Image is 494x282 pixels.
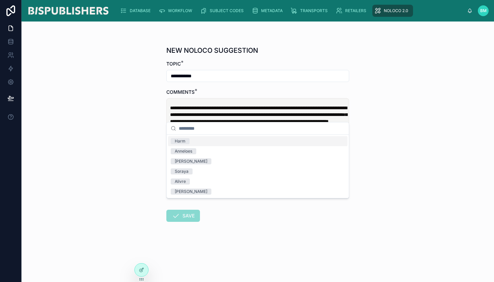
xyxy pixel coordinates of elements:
span: SUBJECT CODES [210,8,244,13]
span: TOPIC [166,61,181,67]
span: DATABASE [130,8,151,13]
a: WORKFLOW [157,5,197,17]
span: COMMENTS [166,89,195,95]
div: [PERSON_NAME] [175,189,207,195]
div: Harm [175,138,186,144]
a: DATABASE [118,5,155,17]
div: Anneloes [175,148,192,154]
span: NOLOCO 2.0 [384,8,408,13]
span: WORKFLOW [168,8,192,13]
a: NOLOCO 2.0 [372,5,413,17]
h1: NEW NOLOCO SUGGESTION [166,46,258,55]
a: RETAILERS [334,5,371,17]
span: METADATA [261,8,283,13]
span: BM [480,8,487,13]
div: Alivre [175,178,186,185]
span: RETAILERS [345,8,366,13]
a: SUBJECT CODES [198,5,248,17]
img: App logo [27,5,110,16]
div: [PERSON_NAME] [175,158,207,164]
a: METADATA [250,5,287,17]
span: TRANSPORTS [300,8,328,13]
div: Suggestions [167,135,349,198]
div: scrollable content [115,3,467,18]
div: Soraya [175,168,189,174]
a: TRANSPORTS [289,5,332,17]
